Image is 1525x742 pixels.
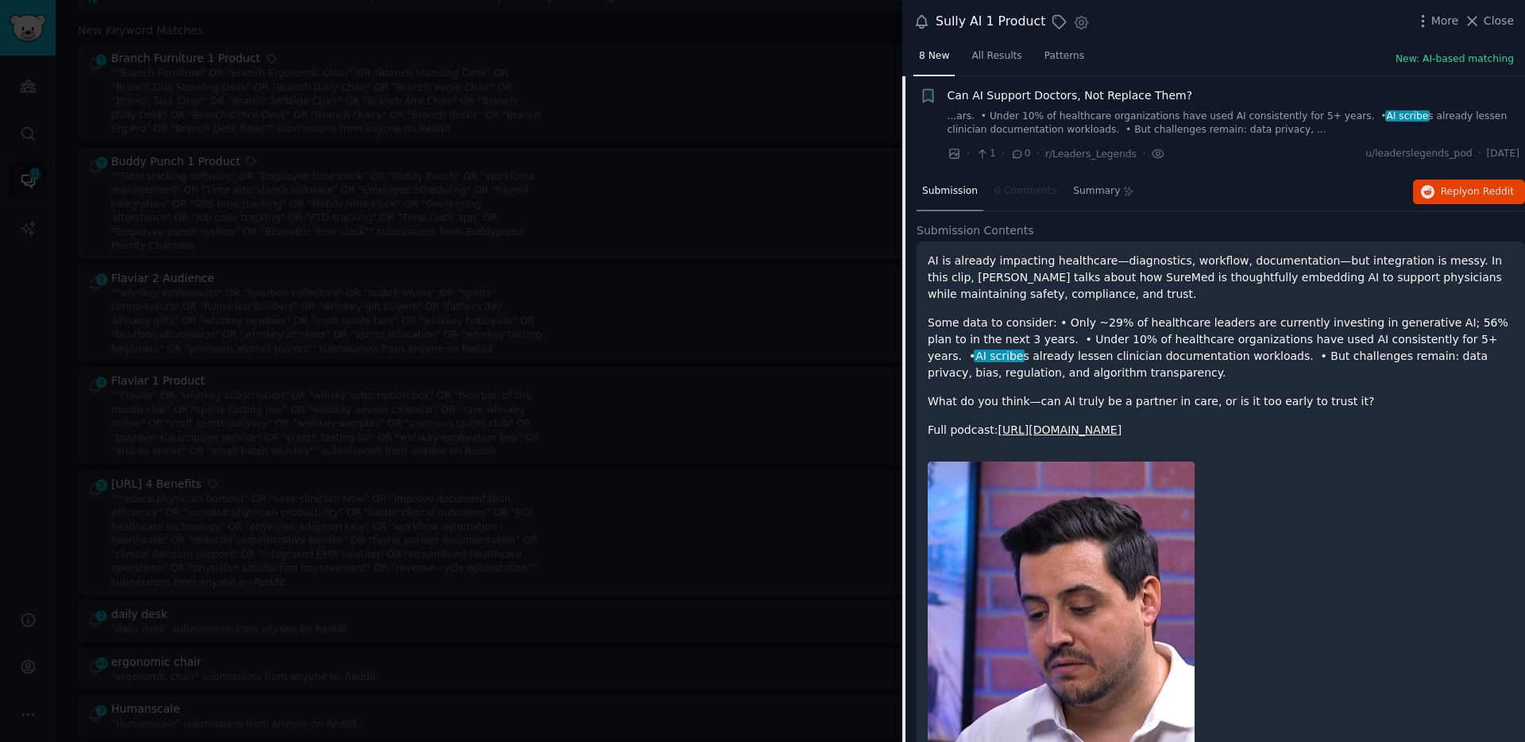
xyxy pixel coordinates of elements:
span: u/leaderslegends_pod [1365,147,1472,161]
span: r/Leaders_Legends [1045,149,1137,160]
span: 0 [1010,147,1030,161]
a: [URL][DOMAIN_NAME] [998,423,1122,436]
span: 8 New [919,49,949,64]
span: [DATE] [1487,147,1519,161]
span: · [1478,147,1481,161]
span: Reply [1441,185,1514,199]
a: ...ars. ￼ • Under 10% of healthcare organizations have used AI consistently for 5+ years. ￼ •AI s... [948,110,1520,137]
span: AI scribe [974,350,1025,362]
span: Submission Contents [917,222,1034,239]
span: Summary [1073,184,1120,199]
span: More [1431,13,1459,29]
span: AI scribe [1385,110,1430,122]
a: All Results [966,44,1027,76]
p: AI is already impacting healthcare—diagnostics, workflow, documentation—but integration is messy.... [928,253,1514,303]
span: on Reddit [1468,186,1514,197]
div: Sully AI 1 Product [936,12,1045,32]
span: · [1142,145,1145,162]
button: New: AI-based matching [1396,52,1514,67]
p: Some data to consider: • Only ~29% of healthcare leaders are currently investing in generative AI... [928,315,1514,381]
span: Patterns [1044,49,1084,64]
span: All Results [971,49,1021,64]
a: Patterns [1039,44,1090,76]
a: Can AI Support Doctors, Not Replace Them? [948,87,1193,104]
p: Full podcast: [928,422,1514,439]
p: What do you think—can AI truly be a partner in care, or is it too early to trust it? [928,393,1514,410]
a: 8 New [913,44,955,76]
span: Close [1484,13,1514,29]
span: · [967,145,970,162]
span: · [1002,145,1005,162]
span: · [1037,145,1040,162]
button: More [1415,13,1459,29]
button: Close [1464,13,1514,29]
button: Replyon Reddit [1413,180,1525,205]
span: 1 [975,147,995,161]
span: Submission [922,184,978,199]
